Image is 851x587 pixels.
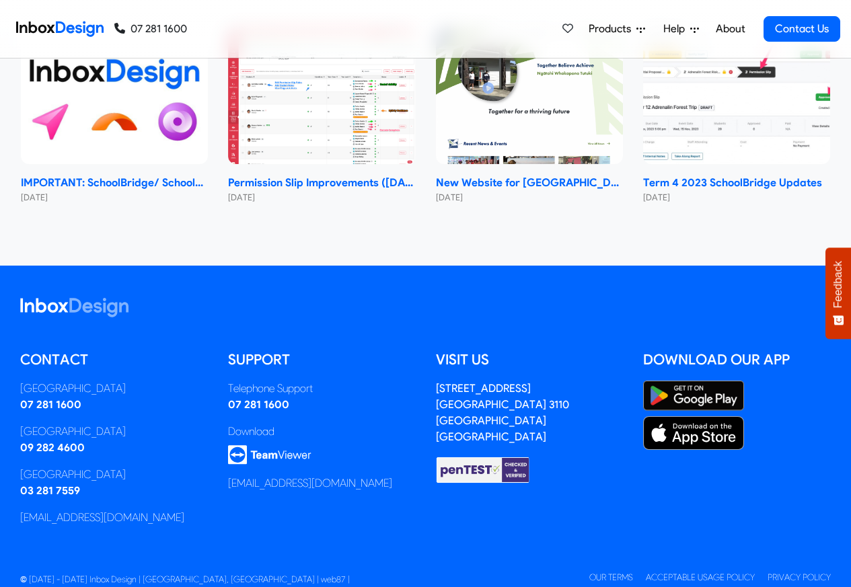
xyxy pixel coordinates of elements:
small: [DATE] [228,191,415,204]
img: logo_teamviewer.svg [228,445,311,465]
img: IMPORTANT: SchoolBridge/ SchoolPoint Data- Sharing Information- NEW 2024 [21,24,208,165]
img: Permission Slip Improvements (June 2024) [228,24,415,165]
img: Apple App Store [643,416,744,450]
button: Feedback - Show survey [825,247,851,339]
img: Google Play Store [643,381,744,411]
a: 07 281 1600 [228,398,289,411]
a: Term 4 2023 SchoolBridge Updates Term 4 2023 SchoolBridge Updates [DATE] [643,24,830,204]
a: 07 281 1600 [114,21,187,37]
div: Download [228,424,416,440]
h5: Download our App [643,350,831,370]
a: [EMAIL_ADDRESS][DOMAIN_NAME] [20,511,184,524]
div: Telephone Support [228,381,416,397]
a: Our Terms [589,572,633,582]
address: [STREET_ADDRESS] [GEOGRAPHIC_DATA] 3110 [GEOGRAPHIC_DATA] [GEOGRAPHIC_DATA] [436,382,569,443]
a: Products [583,15,651,42]
strong: New Website for [GEOGRAPHIC_DATA] [436,175,623,191]
img: Term 4 2023 SchoolBridge Updates [643,24,830,165]
h5: Contact [20,350,208,370]
div: [GEOGRAPHIC_DATA] [20,424,208,440]
a: 09 282 4600 [20,441,85,454]
h5: Support [228,350,416,370]
a: Acceptable Usage Policy [646,572,755,582]
span: Products [589,21,636,37]
small: [DATE] [21,191,208,204]
a: New Website for Whangaparāoa College New Website for [GEOGRAPHIC_DATA] [DATE] [436,24,623,204]
a: Privacy Policy [768,572,831,582]
a: Checked & Verified by penTEST [436,463,530,475]
a: Permission Slip Improvements (June 2024) Permission Slip Improvements ([DATE]) [DATE] [228,24,415,204]
a: Contact Us [764,16,840,42]
a: About [712,15,749,42]
img: New Website for Whangaparāoa College [436,24,623,165]
h5: Visit us [436,350,624,370]
strong: Term 4 2023 SchoolBridge Updates [643,175,830,191]
a: 03 281 7559 [20,484,80,497]
img: logo_inboxdesign_white.svg [20,298,128,317]
div: [GEOGRAPHIC_DATA] [20,467,208,483]
span: Help [663,21,690,37]
a: [STREET_ADDRESS][GEOGRAPHIC_DATA] 3110[GEOGRAPHIC_DATA][GEOGRAPHIC_DATA] [436,382,569,443]
strong: IMPORTANT: SchoolBridge/ SchoolPoint Data- Sharing Information- NEW 2024 [21,175,208,191]
a: IMPORTANT: SchoolBridge/ SchoolPoint Data- Sharing Information- NEW 2024 IMPORTANT: SchoolBridge/... [21,24,208,204]
img: Checked & Verified by penTEST [436,456,530,484]
span: © [DATE] - [DATE] Inbox Design | [GEOGRAPHIC_DATA], [GEOGRAPHIC_DATA] | web87 | [20,574,350,584]
div: [GEOGRAPHIC_DATA] [20,381,208,397]
small: [DATE] [643,191,830,204]
a: 07 281 1600 [20,398,81,411]
small: [DATE] [436,191,623,204]
a: [EMAIL_ADDRESS][DOMAIN_NAME] [228,477,392,490]
strong: Permission Slip Improvements ([DATE]) [228,175,415,191]
span: Feedback [832,261,844,308]
a: Help [658,15,704,42]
